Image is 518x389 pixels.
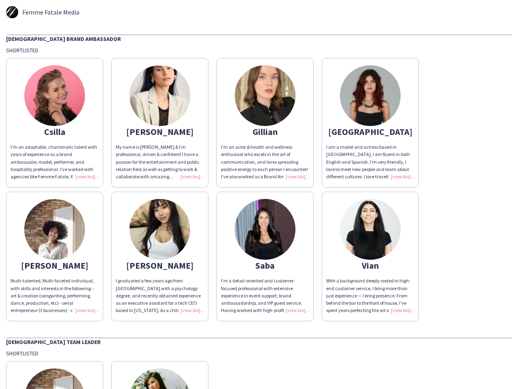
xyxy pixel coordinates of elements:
div: I am a model and actress based in [GEOGRAPHIC_DATA]. I am fluent in both English and Spanish. I’m... [326,143,414,180]
div: I graduated a few years ago from [GEOGRAPHIC_DATA] with a psychology degree, and recently obtaine... [116,277,204,314]
span: I'm an actor & health and wellness enthusiast who excels in the art of communication, and loves s... [221,144,308,194]
div: Shortlisted [6,47,512,54]
div: Shortlisted [6,350,512,357]
div: Vian [326,262,414,269]
div: [PERSON_NAME] [116,128,204,135]
img: thumb-39854cd5-1e1b-4859-a9f5-70b3ac76cbb6.jpg [340,199,401,260]
img: thumb-5d261e8036265.jpg [6,6,18,18]
img: thumb-68a7447e5e02d.png [129,65,190,126]
div: [DEMOGRAPHIC_DATA] Brand Ambassador [6,34,512,43]
img: thumb-686ed2b01dae5.jpeg [235,65,295,126]
div: [GEOGRAPHIC_DATA] [326,128,414,135]
div: [DEMOGRAPHIC_DATA] Team Leader [6,338,512,346]
div: Multi-talented, Multi-faceted individual, with skills and interests in the following: - art & cre... [11,277,99,314]
img: thumb-ccd8f9e4-34f5-45c6-b702-e2d621c1b25d.jpg [24,199,85,260]
div: Gillian [221,128,309,135]
div: I’m an adaptable, charismatic talent with years of experience as a brand ambassador, model, perfo... [11,143,99,180]
img: thumb-687557a3ccd97.jpg [235,199,295,260]
div: [PERSON_NAME] [11,262,99,269]
img: thumb-6884580e3ef63.jpg [24,65,85,126]
div: With a background deeply rooted in high-end customer service, I bring more than just experience —... [326,277,414,314]
div: [PERSON_NAME] [116,262,204,269]
span: Femme Fatale Media [22,9,79,16]
img: thumb-4ef09eab-5109-47b9-bb7f-77f7103c1f44.jpg [129,199,190,260]
div: My name is [PERSON_NAME] & I'm professional, driven & confident! I have a passion for the enterta... [116,143,204,180]
div: Saba [221,262,309,269]
img: thumb-35fa3feb-fcf2-430b-b907-b0b90241f34d.jpg [340,65,401,126]
div: I’m a detail-oriented and customer-focused professional with extensive experience in event suppor... [221,277,309,314]
div: Csilla [11,128,99,135]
